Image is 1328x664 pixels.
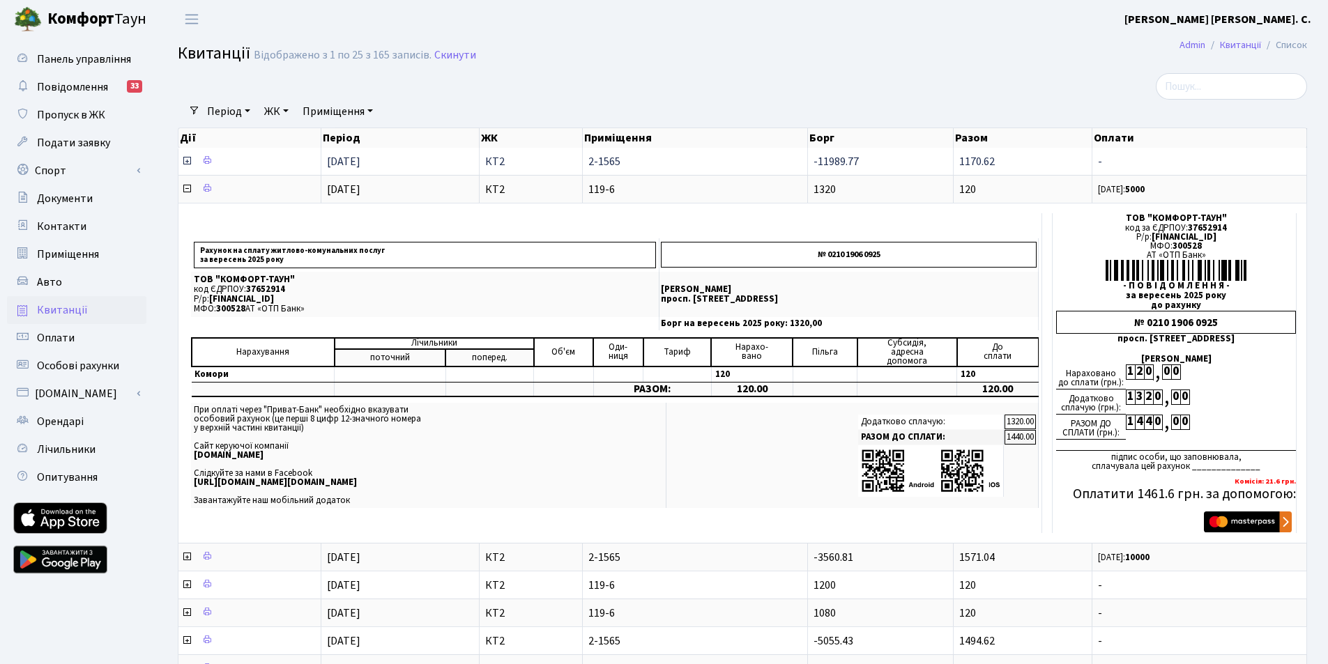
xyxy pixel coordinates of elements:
td: Оди- ниця [593,338,643,366]
div: за вересень 2025 року [1056,291,1296,300]
div: 0 [1153,389,1162,405]
th: Приміщення [583,128,809,148]
h5: Оплатити 1461.6 грн. за допомогою: [1056,486,1296,502]
span: КТ2 [485,552,577,563]
b: [URL][DOMAIN_NAME][DOMAIN_NAME] [194,476,357,488]
span: Квитанції [178,41,250,65]
span: [DATE] [327,578,360,593]
th: Період [321,128,480,148]
div: 0 [1153,415,1162,430]
div: ТОВ "КОМФОРТ-ТАУН" [1056,214,1296,223]
small: [DATE]: [1098,551,1150,564]
button: Переключити навігацію [174,8,209,31]
th: ЖК [480,128,583,148]
span: 120 [959,578,976,593]
td: Об'єм [534,338,594,366]
span: 1170.62 [959,154,995,169]
a: [DOMAIN_NAME] [7,380,146,408]
div: підпис особи, що заповнювала, сплачувала цей рахунок ______________ [1056,450,1296,471]
b: Комісія: 21.6 грн. [1235,476,1296,486]
a: Квитанції [7,296,146,324]
div: 0 [1144,364,1153,380]
div: код за ЄДРПОУ: [1056,224,1296,233]
small: [DATE]: [1098,183,1145,196]
div: Додатково сплачую (грн.): [1056,389,1126,415]
div: 1 [1126,364,1135,380]
a: Пропуск в ЖК [7,101,146,129]
span: 2-1565 [588,156,802,167]
span: КТ2 [485,184,577,195]
span: 1494.62 [959,633,995,649]
b: Комфорт [47,8,114,30]
td: Нарахування [192,338,335,366]
span: Таун [47,8,146,31]
div: МФО: [1056,242,1296,251]
span: Лічильники [37,442,96,457]
span: [DATE] [327,182,360,197]
span: 1200 [814,578,836,593]
a: Контакти [7,213,146,240]
td: РАЗОМ: [593,382,711,396]
nav: breadcrumb [1159,31,1328,60]
td: 120 [711,366,793,383]
a: Admin [1180,38,1205,52]
div: 0 [1180,389,1189,405]
th: Разом [954,128,1092,148]
div: 0 [1162,364,1171,380]
td: Комори [192,366,335,383]
td: При оплаті через "Приват-Банк" необхідно вказувати особовий рахунок (це перші 8 цифр 12-значного ... [191,403,666,508]
a: Приміщення [7,240,146,268]
p: Р/р: [194,295,656,304]
td: 120 [957,366,1039,383]
span: 37652914 [1188,222,1227,234]
b: [PERSON_NAME] [PERSON_NAME]. С. [1124,12,1311,27]
p: ТОВ "КОМФОРТ-ТАУН" [194,275,656,284]
span: [DATE] [327,605,360,621]
span: 300528 [1173,240,1202,252]
span: Опитування [37,470,98,485]
div: Відображено з 1 по 25 з 165 записів. [254,49,432,62]
span: КТ2 [485,156,577,167]
span: Приміщення [37,247,99,262]
span: Авто [37,275,62,290]
span: - [1098,580,1301,591]
span: 1571.04 [959,550,995,565]
div: 1 [1126,389,1135,405]
p: МФО: АТ «ОТП Банк» [194,304,656,314]
img: apps-qrcodes.png [861,448,1000,493]
div: Р/р: [1056,233,1296,242]
a: Спорт [7,157,146,185]
p: № 0210 1906 0925 [661,242,1037,268]
span: 119-6 [588,580,802,591]
span: 300528 [216,302,245,315]
td: До cплати [957,338,1039,366]
p: код ЄДРПОУ: [194,285,656,294]
span: -5055.43 [814,633,853,649]
span: Особові рахунки [37,358,119,373]
span: Оплати [37,330,75,346]
td: Додатково сплачую: [858,415,1004,429]
span: КТ2 [485,635,577,647]
span: КТ2 [485,580,577,591]
span: КТ2 [485,608,577,619]
input: Пошук... [1156,73,1307,100]
span: - [1098,156,1301,167]
span: 2-1565 [588,635,802,647]
span: -3560.81 [814,550,853,565]
span: 120 [959,182,976,197]
li: Список [1261,38,1307,53]
span: 37652914 [246,283,285,295]
div: 0 [1171,389,1180,405]
a: Особові рахунки [7,352,146,380]
div: 3 [1135,389,1144,405]
td: 1440.00 [1005,430,1036,445]
a: Панель управління [7,45,146,73]
div: 4 [1144,415,1153,430]
div: , [1153,364,1162,380]
td: Тариф [643,338,712,366]
span: [FINANCIAL_ID] [209,293,274,305]
span: 1080 [814,605,836,621]
p: просп. [STREET_ADDRESS] [661,295,1037,304]
div: № 0210 1906 0925 [1056,311,1296,334]
div: АТ «ОТП Банк» [1056,251,1296,260]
